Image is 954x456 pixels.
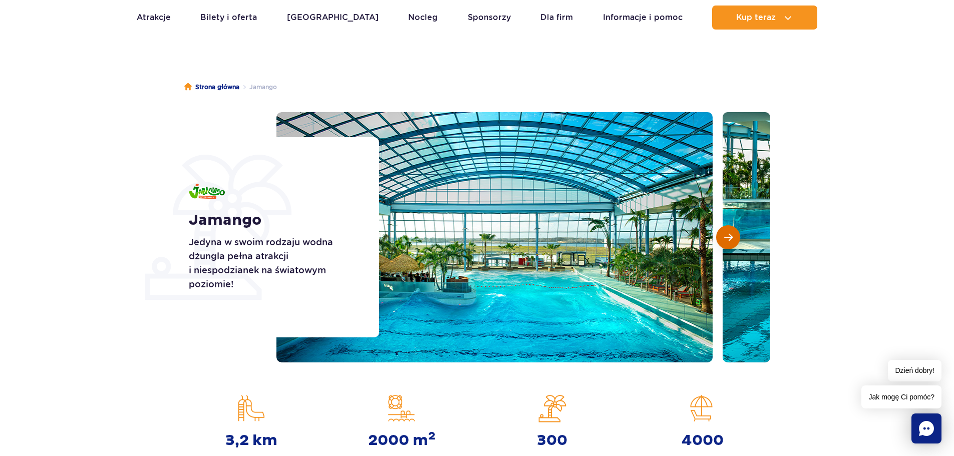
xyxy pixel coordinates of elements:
a: Nocleg [408,6,438,30]
a: Dla firm [540,6,573,30]
strong: 2000 m [368,431,436,449]
sup: 2 [428,429,436,443]
a: Strona główna [184,82,239,92]
button: Następny slajd [716,225,740,249]
h1: Jamango [189,211,357,229]
span: Dzień dobry! [888,360,941,381]
a: Atrakcje [137,6,171,30]
li: Jamango [239,82,277,92]
p: Jedyna w swoim rodzaju wodna dżungla pełna atrakcji i niespodzianek na światowym poziomie! [189,235,357,291]
a: Informacje i pomoc [603,6,683,30]
a: [GEOGRAPHIC_DATA] [287,6,379,30]
strong: 300 [537,431,567,449]
span: Kup teraz [736,13,776,22]
span: Jak mogę Ci pomóc? [861,385,941,408]
strong: 4000 [682,431,724,449]
a: Sponsorzy [468,6,511,30]
div: Chat [911,413,941,443]
a: Bilety i oferta [200,6,257,30]
strong: 3,2 km [225,431,277,449]
button: Kup teraz [712,6,817,30]
img: Jamango [189,184,225,199]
